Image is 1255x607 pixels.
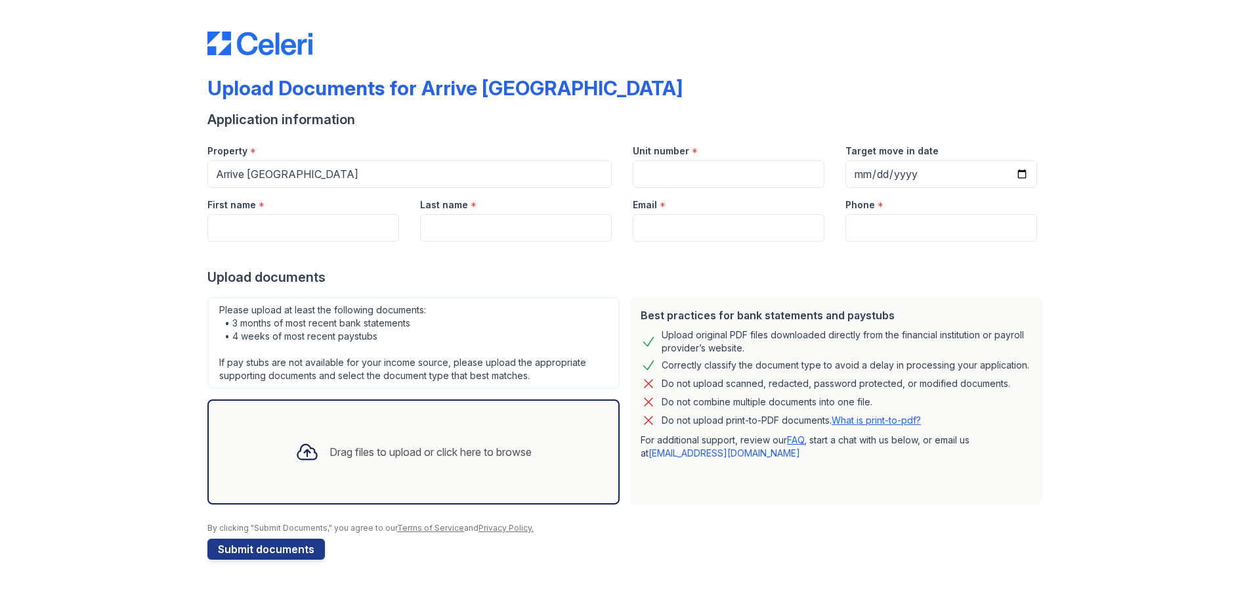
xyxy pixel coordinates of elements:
[641,434,1032,460] p: For additional support, review our , start a chat with us below, or email us at
[662,357,1029,373] div: Correctly classify the document type to avoid a delay in processing your application.
[207,539,325,560] button: Submit documents
[845,198,875,212] label: Phone
[662,394,872,410] div: Do not combine multiple documents into one file.
[207,145,247,158] label: Property
[397,523,464,533] a: Terms of Service
[662,328,1032,355] div: Upload original PDF files downloaded directly from the financial institution or payroll provider’...
[420,198,468,212] label: Last name
[662,376,1010,392] div: Do not upload scanned, redacted, password protected, or modified documents.
[662,414,921,427] p: Do not upload print-to-PDF documents.
[633,198,657,212] label: Email
[207,76,683,100] div: Upload Documents for Arrive [GEOGRAPHIC_DATA]
[633,145,689,158] label: Unit number
[787,434,804,445] a: FAQ
[479,523,534,533] a: Privacy Policy.
[207,297,620,389] div: Please upload at least the following documents: • 3 months of most recent bank statements • 4 wee...
[207,198,256,212] label: First name
[207,110,1048,129] div: Application information
[207,523,1048,533] div: By clicking "Submit Documents," you agree to our and
[641,307,1032,323] div: Best practices for bank statements and paystubs
[330,444,532,460] div: Drag files to upload or click here to browse
[832,415,921,426] a: What is print-to-pdf?
[207,268,1048,286] div: Upload documents
[845,145,939,158] label: Target move in date
[207,32,312,55] img: CE_Logo_Blue-a8612792a0a2168367f1c8372b55b34899dd931a85d93a1a3d3e32e68fde9ad4.png
[649,447,800,459] a: [EMAIL_ADDRESS][DOMAIN_NAME]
